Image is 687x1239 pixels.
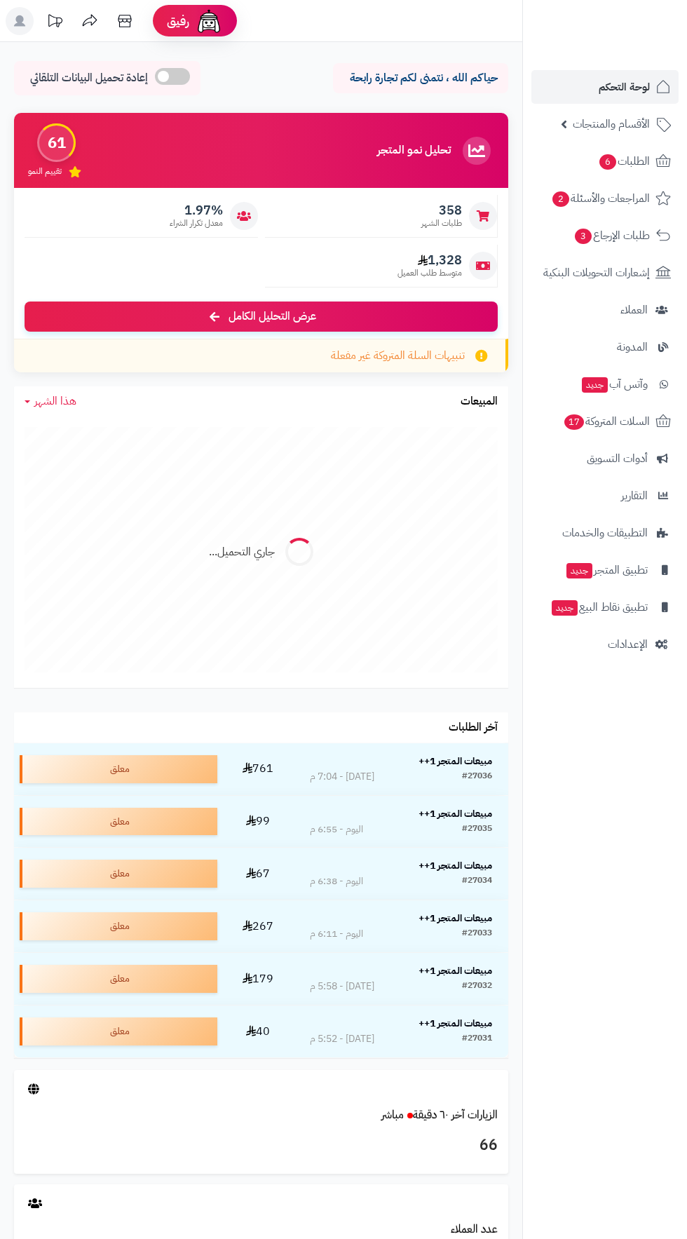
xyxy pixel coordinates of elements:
div: معلق [20,965,217,993]
span: تطبيق المتجر [565,560,648,580]
span: 2 [552,191,569,207]
div: معلق [20,755,217,783]
a: تطبيق نقاط البيعجديد [531,590,679,624]
a: تحديثات المنصة [37,7,72,39]
a: تطبيق المتجرجديد [531,553,679,587]
strong: مبيعات المتجر 1++ [419,806,492,821]
span: الطلبات [598,151,650,171]
span: معدل تكرار الشراء [170,217,223,229]
h3: المبيعات [461,395,498,408]
div: #27032 [462,980,492,994]
small: مباشر [381,1106,404,1123]
strong: مبيعات المتجر 1++ [419,754,492,769]
div: #27031 [462,1032,492,1046]
span: رفيق [167,13,189,29]
a: الإعدادات [531,628,679,661]
div: معلق [20,808,217,836]
img: ai-face.png [195,7,223,35]
a: أدوات التسويق [531,442,679,475]
span: جديد [566,563,592,578]
h3: 66 [25,1134,498,1158]
a: وآتس آبجديد [531,367,679,401]
div: #27034 [462,874,492,888]
div: اليوم - 6:55 م [310,822,363,837]
div: جاري التحميل... [209,544,275,560]
h3: آخر الطلبات [449,722,498,734]
a: العملاء [531,293,679,327]
td: 99 [223,796,294,848]
div: [DATE] - 5:58 م [310,980,374,994]
span: 1.97% [170,203,223,218]
a: التقارير [531,479,679,513]
a: المدونة [531,330,679,364]
span: المراجعات والأسئلة [551,189,650,208]
a: الزيارات آخر ٦٠ دقيقةمباشر [381,1106,498,1123]
td: 761 [223,743,294,795]
span: السلات المتروكة [563,412,650,431]
span: لوحة التحكم [599,77,650,97]
div: معلق [20,860,217,888]
span: تنبيهات السلة المتروكة غير مفعلة [331,348,465,364]
a: الطلبات6 [531,144,679,178]
span: المدونة [617,337,648,357]
span: 6 [599,154,616,170]
span: عرض التحليل الكامل [229,309,316,325]
span: هذا الشهر [34,393,76,409]
div: #27033 [462,927,492,941]
span: تقييم النمو [28,165,62,177]
span: طلبات الإرجاع [573,226,650,245]
div: اليوم - 6:11 م [310,927,363,941]
a: لوحة التحكم [531,70,679,104]
strong: مبيعات المتجر 1++ [419,911,492,926]
div: معلق [20,1017,217,1045]
div: #27036 [462,770,492,784]
h3: تحليل نمو المتجر [377,144,451,157]
span: التطبيقات والخدمات [562,523,648,543]
strong: مبيعات المتجر 1++ [419,963,492,978]
span: جديد [552,600,578,616]
span: أدوات التسويق [587,449,648,468]
span: 17 [564,414,584,430]
span: التقارير [621,486,648,506]
div: [DATE] - 5:52 م [310,1032,374,1046]
span: 1,328 [397,252,462,268]
div: [DATE] - 7:04 م [310,770,374,784]
div: اليوم - 6:38 م [310,874,363,888]
strong: مبيعات المتجر 1++ [419,1016,492,1031]
span: العملاء [620,300,648,320]
span: الأقسام والمنتجات [573,114,650,134]
span: جديد [582,377,608,393]
span: طلبات الشهر [421,217,462,229]
span: وآتس آب [580,374,648,394]
td: 40 [223,1006,294,1057]
div: معلق [20,912,217,940]
div: #27035 [462,822,492,837]
span: 3 [575,229,592,244]
a: المراجعات والأسئلة2 [531,182,679,215]
a: هذا الشهر [25,393,76,409]
span: الإعدادات [608,635,648,654]
span: إعادة تحميل البيانات التلقائي [30,70,148,86]
a: التطبيقات والخدمات [531,516,679,550]
a: طلبات الإرجاع3 [531,219,679,252]
span: متوسط طلب العميل [397,267,462,279]
td: 67 [223,848,294,900]
p: حياكم الله ، نتمنى لكم تجارة رابحة [343,70,498,86]
td: 267 [223,900,294,952]
strong: مبيعات المتجر 1++ [419,858,492,873]
a: عدد العملاء [451,1221,498,1238]
img: logo-2.png [592,11,674,40]
a: السلات المتروكة17 [531,405,679,438]
a: إشعارات التحويلات البنكية [531,256,679,290]
span: 358 [421,203,462,218]
span: إشعارات التحويلات البنكية [543,263,650,283]
span: تطبيق نقاط البيع [550,597,648,617]
td: 179 [223,953,294,1005]
a: عرض التحليل الكامل [25,302,498,332]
